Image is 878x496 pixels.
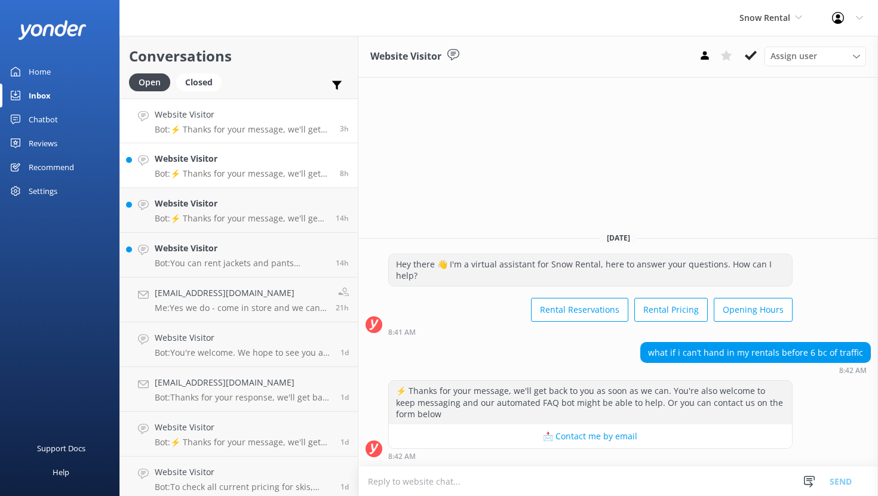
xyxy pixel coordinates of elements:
[155,213,327,224] p: Bot: ⚡ Thanks for your message, we'll get back to you as soon as we can. You're also welcome to k...
[29,179,57,203] div: Settings
[155,242,327,255] h4: Website Visitor
[531,298,628,322] button: Rental Reservations
[120,188,358,233] a: Website VisitorBot:⚡ Thanks for your message, we'll get back to you as soon as we can. You're als...
[155,376,331,389] h4: [EMAIL_ADDRESS][DOMAIN_NAME]
[155,124,331,135] p: Bot: ⚡ Thanks for your message, we'll get back to you as soon as we can. You're also welcome to k...
[155,482,331,492] p: Bot: To check all current pricing for skis, snowboards, boots, clothing, and accessories, please ...
[389,424,792,448] button: 📩 Contact me by email
[640,366,871,374] div: Sep 04 2025 08:42am (UTC +12:00) Pacific/Auckland
[29,60,51,84] div: Home
[29,131,57,155] div: Reviews
[340,168,349,178] span: Sep 04 2025 03:21am (UTC +12:00) Pacific/Auckland
[388,329,416,336] strong: 8:41 AM
[155,286,327,300] h4: [EMAIL_ADDRESS][DOMAIN_NAME]
[739,12,790,23] span: Snow Rental
[839,367,867,374] strong: 8:42 AM
[155,392,331,403] p: Bot: Thanks for your response, we'll get back to you as soon as we can during opening hours.
[340,347,349,358] span: Sep 03 2025 10:44am (UTC +12:00) Pacific/Auckland
[370,49,441,64] h3: Website Visitor
[176,73,222,91] div: Closed
[770,50,817,63] span: Assign user
[388,328,793,336] div: Sep 04 2025 08:41am (UTC +12:00) Pacific/Auckland
[53,460,69,484] div: Help
[714,298,793,322] button: Opening Hours
[340,124,349,134] span: Sep 04 2025 08:42am (UTC +12:00) Pacific/Auckland
[389,381,792,424] div: ⚡ Thanks for your message, we'll get back to you as soon as we can. You're also welcome to keep m...
[155,347,331,358] p: Bot: You're welcome. We hope to see you at [GEOGRAPHIC_DATA] soon!
[600,233,637,243] span: [DATE]
[155,331,331,344] h4: Website Visitor
[389,254,792,286] div: Hey there 👋 I'm a virtual assistant for Snow Rental, here to answer your questions. How can I help?
[765,47,866,66] div: Assign User
[340,482,349,492] span: Sep 03 2025 02:03am (UTC +12:00) Pacific/Auckland
[129,45,349,67] h2: Conversations
[155,303,327,313] p: Me: Yes we do - come in store and we can get you sorted.
[155,108,331,121] h4: Website Visitor
[388,453,416,460] strong: 8:42 AM
[155,466,331,479] h4: Website Visitor
[120,322,358,367] a: Website VisitorBot:You're welcome. We hope to see you at [GEOGRAPHIC_DATA] soon!1d
[155,197,327,210] h4: Website Visitor
[336,213,349,223] span: Sep 03 2025 09:51pm (UTC +12:00) Pacific/Auckland
[18,20,87,40] img: yonder-white-logo.png
[634,298,708,322] button: Rental Pricing
[155,168,331,179] p: Bot: ⚡ Thanks for your message, we'll get back to you as soon as we can. You're also welcome to k...
[388,452,793,460] div: Sep 04 2025 08:42am (UTC +12:00) Pacific/Auckland
[176,75,228,88] a: Closed
[120,143,358,188] a: Website VisitorBot:⚡ Thanks for your message, we'll get back to you as soon as we can. You're als...
[120,233,358,278] a: Website VisitorBot:You can rent jackets and pants separately or as part of a full clothing set. C...
[29,84,51,107] div: Inbox
[129,73,170,91] div: Open
[120,278,358,322] a: [EMAIL_ADDRESS][DOMAIN_NAME]Me:Yes we do - come in store and we can get you sorted.21h
[155,437,331,448] p: Bot: ⚡ Thanks for your message, we'll get back to you as soon as we can. You're also welcome to k...
[155,258,327,269] p: Bot: You can rent jackets and pants separately or as part of a full clothing set. Clothing prices...
[120,98,358,143] a: Website VisitorBot:⚡ Thanks for your message, we'll get back to you as soon as we can. You're als...
[336,258,349,268] span: Sep 03 2025 09:10pm (UTC +12:00) Pacific/Auckland
[120,367,358,412] a: [EMAIL_ADDRESS][DOMAIN_NAME]Bot:Thanks for your response, we'll get back to you as soon as we can...
[129,75,176,88] a: Open
[340,392,349,402] span: Sep 03 2025 10:12am (UTC +12:00) Pacific/Auckland
[29,155,74,179] div: Recommend
[336,303,349,313] span: Sep 03 2025 02:15pm (UTC +12:00) Pacific/Auckland
[120,412,358,457] a: Website VisitorBot:⚡ Thanks for your message, we'll get back to you as soon as we can. You're als...
[37,436,85,460] div: Support Docs
[340,437,349,447] span: Sep 03 2025 03:09am (UTC +12:00) Pacific/Auckland
[155,152,331,165] h4: Website Visitor
[641,343,870,363] div: what if i can’t hand in my rentals before 6 bc of traffic
[29,107,58,131] div: Chatbot
[155,421,331,434] h4: Website Visitor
